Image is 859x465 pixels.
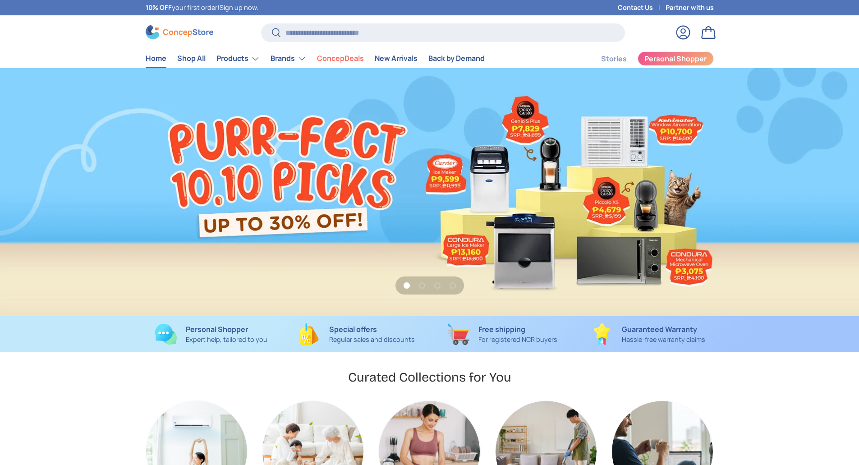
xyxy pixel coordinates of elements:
[329,324,377,334] strong: Special offers
[428,50,485,67] a: Back by Demand
[146,3,172,12] strong: 10% OFF
[220,3,257,12] a: Sign up now
[622,335,705,345] p: Hassle-free warranty claims
[644,55,707,62] span: Personal Shopper
[622,324,697,334] strong: Guaranteed Warranty
[271,50,306,68] a: Brands
[146,25,213,39] img: ConcepStore
[186,335,267,345] p: Expert help, tailored to you
[216,50,260,68] a: Products
[177,50,206,67] a: Shop All
[146,3,258,13] p: your first order! .
[186,324,248,334] strong: Personal Shopper
[329,335,415,345] p: Regular sales and discounts
[146,323,277,345] a: Personal Shopper Expert help, tailored to you
[583,323,714,345] a: Guaranteed Warranty Hassle-free warranty claims
[478,324,525,334] strong: Free shipping
[638,51,714,66] a: Personal Shopper
[666,3,714,13] a: Partner with us
[211,50,265,68] summary: Products
[437,323,568,345] a: Free shipping For registered NCR buyers
[618,3,666,13] a: Contact Us
[317,50,364,67] a: ConcepDeals
[265,50,312,68] summary: Brands
[146,50,166,67] a: Home
[291,323,423,345] a: Special offers Regular sales and discounts
[375,50,418,67] a: New Arrivals
[146,50,485,68] nav: Primary
[601,50,627,68] a: Stories
[348,369,511,386] h2: Curated Collections for You
[478,335,557,345] p: For registered NCR buyers
[579,50,714,68] nav: Secondary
